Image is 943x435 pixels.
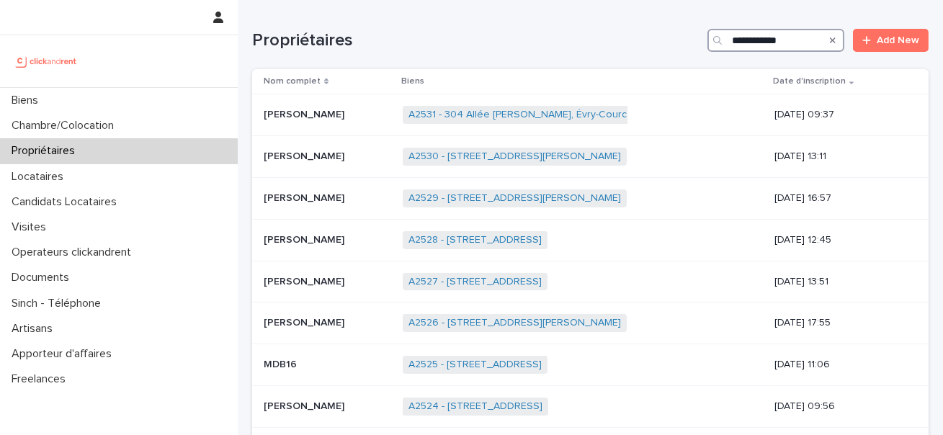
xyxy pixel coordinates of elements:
[252,344,929,386] tr: MDB16MDB16 A2525 - [STREET_ADDRESS] [DATE] 11:06
[264,231,347,246] p: [PERSON_NAME]
[264,356,300,371] p: MDB16
[264,314,347,329] p: [PERSON_NAME]
[252,177,929,219] tr: [PERSON_NAME][PERSON_NAME] A2529 - [STREET_ADDRESS][PERSON_NAME] [DATE] 16:57
[408,109,705,121] a: A2531 - 304 Allée [PERSON_NAME], Évry-Courcouronnes 91000
[252,302,929,344] tr: [PERSON_NAME][PERSON_NAME] A2526 - [STREET_ADDRESS][PERSON_NAME] [DATE] 17:55
[773,73,846,89] p: Date d'inscription
[6,372,77,386] p: Freelances
[252,261,929,302] tr: [PERSON_NAME][PERSON_NAME] A2527 - [STREET_ADDRESS] [DATE] 13:51
[774,192,906,205] p: [DATE] 16:57
[774,151,906,163] p: [DATE] 13:11
[408,151,621,163] a: A2530 - [STREET_ADDRESS][PERSON_NAME]
[264,148,347,163] p: [PERSON_NAME]
[707,29,844,52] input: Search
[252,219,929,261] tr: [PERSON_NAME][PERSON_NAME] A2528 - [STREET_ADDRESS] [DATE] 12:45
[401,73,424,89] p: Biens
[774,234,906,246] p: [DATE] 12:45
[774,359,906,371] p: [DATE] 11:06
[408,234,542,246] a: A2528 - [STREET_ADDRESS]
[408,192,621,205] a: A2529 - [STREET_ADDRESS][PERSON_NAME]
[6,297,112,310] p: Sinch - Téléphone
[264,106,347,121] p: [PERSON_NAME]
[774,109,906,121] p: [DATE] 09:37
[853,29,929,52] a: Add New
[774,400,906,413] p: [DATE] 09:56
[408,359,542,371] a: A2525 - [STREET_ADDRESS]
[774,276,906,288] p: [DATE] 13:51
[408,276,542,288] a: A2527 - [STREET_ADDRESS]
[6,347,123,361] p: Apporteur d'affaires
[252,30,702,51] h1: Propriétaires
[264,73,321,89] p: Nom complet
[6,246,143,259] p: Operateurs clickandrent
[264,273,347,288] p: [PERSON_NAME]
[6,94,50,107] p: Biens
[6,220,58,234] p: Visites
[408,317,621,329] a: A2526 - [STREET_ADDRESS][PERSON_NAME]
[6,119,125,133] p: Chambre/Colocation
[774,317,906,329] p: [DATE] 17:55
[408,400,542,413] a: A2524 - [STREET_ADDRESS]
[252,94,929,136] tr: [PERSON_NAME][PERSON_NAME] A2531 - 304 Allée [PERSON_NAME], Évry-Courcouronnes 91000 [DATE] 09:37
[264,189,347,205] p: [PERSON_NAME]
[6,195,128,209] p: Candidats Locataires
[252,136,929,178] tr: [PERSON_NAME][PERSON_NAME] A2530 - [STREET_ADDRESS][PERSON_NAME] [DATE] 13:11
[12,47,81,76] img: UCB0brd3T0yccxBKYDjQ
[6,144,86,158] p: Propriétaires
[6,271,81,284] p: Documents
[6,322,64,336] p: Artisans
[264,398,347,413] p: [PERSON_NAME]
[252,385,929,427] tr: [PERSON_NAME][PERSON_NAME] A2524 - [STREET_ADDRESS] [DATE] 09:56
[6,170,75,184] p: Locataires
[877,35,919,45] span: Add New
